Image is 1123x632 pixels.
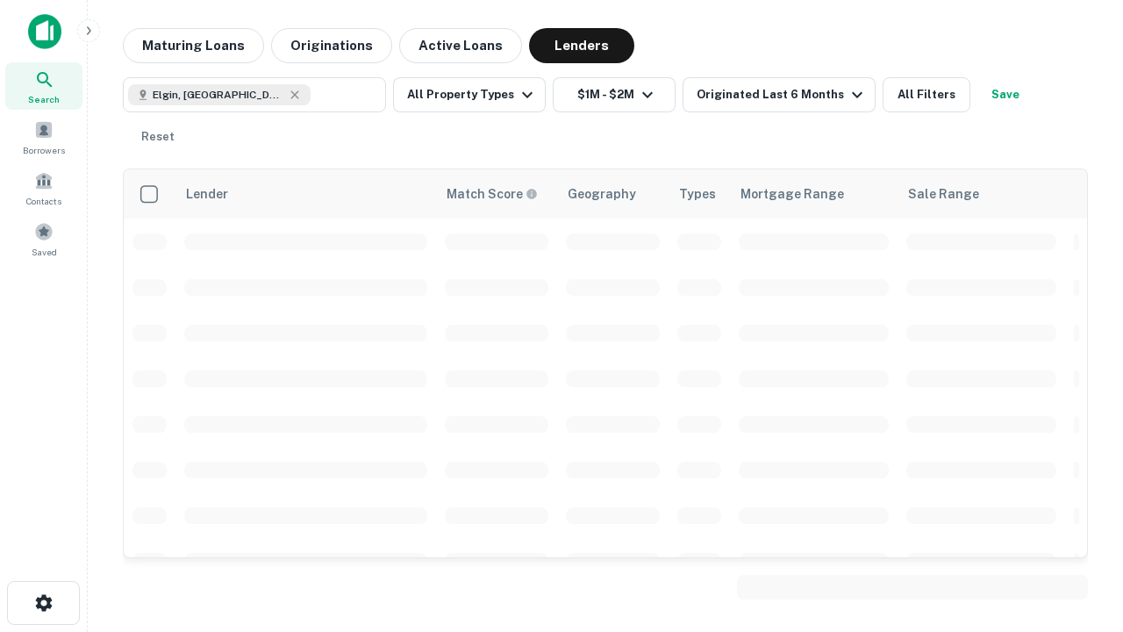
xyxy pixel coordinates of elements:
[683,77,876,112] button: Originated Last 6 Months
[908,183,979,205] div: Sale Range
[399,28,522,63] button: Active Loans
[697,84,868,105] div: Originated Last 6 Months
[186,183,228,205] div: Lender
[23,143,65,157] span: Borrowers
[740,183,844,205] div: Mortgage Range
[669,169,730,219] th: Types
[5,215,82,262] a: Saved
[5,164,82,212] a: Contacts
[553,77,676,112] button: $1M - $2M
[130,119,186,154] button: Reset
[977,77,1034,112] button: Save your search to get updates of matches that match your search criteria.
[393,77,546,112] button: All Property Types
[1035,435,1123,520] iframe: Chat Widget
[730,169,898,219] th: Mortgage Range
[568,183,636,205] div: Geography
[175,169,436,219] th: Lender
[898,169,1065,219] th: Sale Range
[28,92,60,106] span: Search
[5,62,82,110] a: Search
[529,28,634,63] button: Lenders
[436,169,557,219] th: Capitalize uses an advanced AI algorithm to match your search with the best lender. The match sco...
[883,77,970,112] button: All Filters
[447,184,534,204] h6: Match Score
[153,87,284,103] span: Elgin, [GEOGRAPHIC_DATA], [GEOGRAPHIC_DATA]
[123,28,264,63] button: Maturing Loans
[26,194,61,208] span: Contacts
[32,245,57,259] span: Saved
[28,14,61,49] img: capitalize-icon.png
[447,184,538,204] div: Capitalize uses an advanced AI algorithm to match your search with the best lender. The match sco...
[557,169,669,219] th: Geography
[679,183,716,205] div: Types
[271,28,392,63] button: Originations
[5,113,82,161] a: Borrowers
